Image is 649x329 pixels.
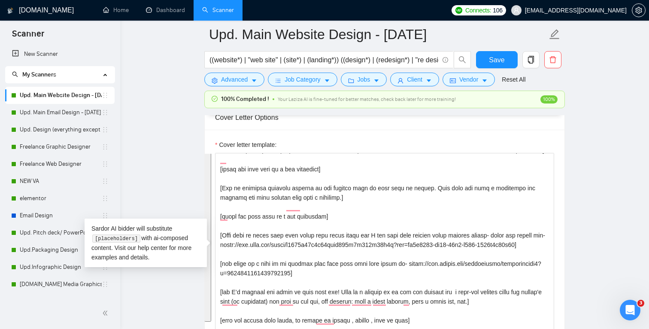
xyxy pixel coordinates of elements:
span: Connects: [465,6,491,15]
a: New Scanner [12,46,108,63]
span: holder [102,195,109,202]
span: user [397,77,403,84]
span: holder [102,247,109,253]
span: My Scanners [12,71,56,78]
span: caret-down [426,77,432,84]
span: search [12,71,18,77]
button: settingAdvancedcaret-down [204,73,264,86]
li: GoHighLevel [5,293,115,310]
span: Scanner [5,27,51,46]
button: search [454,51,471,68]
button: idcardVendorcaret-down [443,73,495,86]
button: copy [522,51,540,68]
span: Jobs [358,75,370,84]
img: logo [7,4,13,18]
span: Your Laziza AI is fine-tuned for better matches, check back later for more training! [278,96,456,102]
span: Advanced [221,75,248,84]
button: setting [632,3,646,17]
span: caret-down [324,77,330,84]
button: Save [476,51,518,68]
span: info-circle [443,57,448,63]
li: NEW VA [5,173,115,190]
span: double-left [102,309,111,317]
a: searchScanner [202,6,234,14]
div: Cover Letter Options [215,105,554,130]
span: holder [102,229,109,236]
li: Upd. Main Email Design - June 4 2025 [5,104,115,121]
li: Upd.Infographic Design [5,259,115,276]
span: user [513,7,519,13]
span: check-circle [212,96,218,102]
span: bars [275,77,281,84]
label: Cover letter template: [215,140,276,149]
a: elementor [20,190,102,207]
span: delete [545,56,561,64]
span: 100% [540,95,558,104]
span: holder [102,109,109,116]
span: folder [348,77,354,84]
a: homeHome [103,6,129,14]
li: Upd.Social Media Graphics [5,276,115,293]
span: holder [102,143,109,150]
a: dashboardDashboard [146,6,185,14]
a: NEW VA [20,173,102,190]
a: Upd.Packaging Design [20,241,102,259]
span: idcard [450,77,456,84]
button: barsJob Categorycaret-down [268,73,337,86]
button: folderJobscaret-down [341,73,387,86]
li: Upd. Pitch deck/ PowerPoint Designer [5,224,115,241]
span: search [454,56,470,64]
span: holder [102,212,109,219]
a: Freelance Web Designer [20,155,102,173]
iframe: Intercom live chat [620,300,640,320]
li: Upd. Main Website Design - June 4 2025 [5,87,115,104]
li: Email Design [5,207,115,224]
a: Reset All [502,75,525,84]
button: delete [544,51,561,68]
span: caret-down [482,77,488,84]
li: Upd. Design (everything except unspecified) [5,121,115,138]
a: Upd. Main Website Design - [DATE] [20,87,102,104]
li: elementor [5,190,115,207]
input: Search Freelance Jobs... [209,55,439,65]
span: holder [102,161,109,168]
span: Client [407,75,422,84]
span: 100% Completed ! [221,94,269,104]
span: caret-down [373,77,379,84]
button: userClientcaret-down [390,73,439,86]
li: Freelance Graphic Designer [5,138,115,155]
span: holder [102,92,109,99]
span: 106 [493,6,502,15]
a: Freelance Graphic Designer [20,138,102,155]
input: Scanner name... [209,24,547,45]
span: setting [212,77,218,84]
span: Vendor [459,75,478,84]
img: upwork-logo.png [455,7,462,14]
span: 3 [637,300,644,307]
span: Save [489,55,504,65]
a: setting [632,7,646,14]
a: Upd. Pitch deck/ PowerPoint Designer [20,224,102,241]
span: My Scanners [22,71,56,78]
a: [DOMAIN_NAME] Media Graphics [20,276,102,293]
span: holder [102,264,109,271]
span: holder [102,281,109,288]
span: holder [102,126,109,133]
li: Freelance Web Designer [5,155,115,173]
a: Upd. Main Email Design - [DATE] [20,104,102,121]
span: caret-down [251,77,257,84]
li: New Scanner [5,46,115,63]
li: Upd.Packaging Design [5,241,115,259]
span: edit [549,29,560,40]
span: Job Category [285,75,320,84]
a: Email Design [20,207,102,224]
span: holder [102,178,109,185]
a: Upd. Design (everything except unspecified) [20,121,102,138]
a: Upd.Infographic Design [20,259,102,276]
span: copy [523,56,539,64]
